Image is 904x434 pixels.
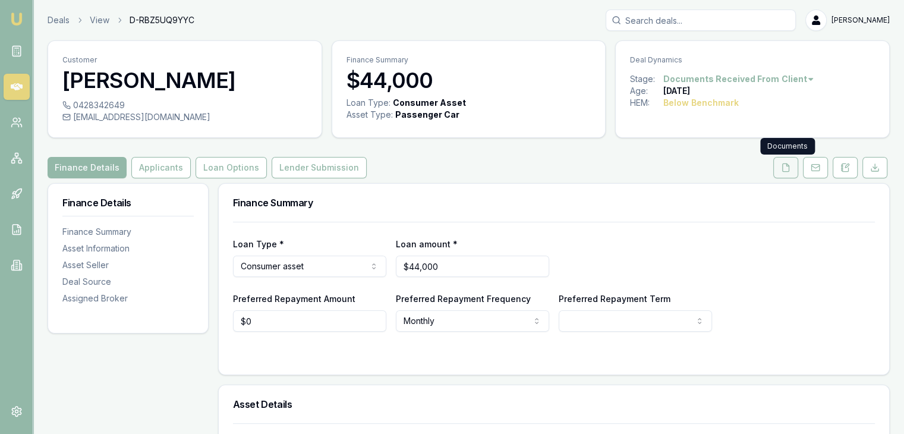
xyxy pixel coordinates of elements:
h3: Finance Summary [233,198,875,207]
div: Loan Type: [347,97,390,109]
input: $ [233,310,386,332]
span: [PERSON_NAME] [831,15,890,25]
div: HEM: [630,97,663,109]
div: Deal Source [62,276,194,288]
h3: Finance Details [62,198,194,207]
label: Loan amount * [396,239,458,249]
label: Preferred Repayment Frequency [396,294,531,304]
label: Preferred Repayment Term [559,294,670,304]
h3: [PERSON_NAME] [62,68,307,92]
label: Preferred Repayment Amount [233,294,355,304]
h3: $44,000 [347,68,591,92]
div: Asset Seller [62,259,194,271]
div: 0428342649 [62,99,307,111]
input: Search deals [606,10,796,31]
button: Finance Details [48,157,127,178]
div: Asset Type : [347,109,393,121]
nav: breadcrumb [48,14,194,26]
input: $ [396,256,549,277]
div: Documents [760,138,815,155]
button: Lender Submission [272,157,367,178]
a: Applicants [129,157,193,178]
div: Below Benchmark [663,97,739,109]
div: Finance Summary [62,226,194,238]
div: Stage: [630,73,663,85]
p: Finance Summary [347,55,591,65]
button: Documents Received From Client [663,73,815,85]
div: Assigned Broker [62,293,194,304]
div: Consumer Asset [393,97,466,109]
a: Lender Submission [269,157,369,178]
label: Loan Type * [233,239,284,249]
h3: Asset Details [233,400,875,409]
a: Deals [48,14,70,26]
div: Passenger Car [395,109,459,121]
p: Deal Dynamics [630,55,875,65]
div: Age: [630,85,663,97]
div: [DATE] [663,85,690,97]
div: [EMAIL_ADDRESS][DOMAIN_NAME] [62,111,307,123]
a: Finance Details [48,157,129,178]
p: Customer [62,55,307,65]
div: Asset Information [62,243,194,254]
button: Loan Options [196,157,267,178]
a: View [90,14,109,26]
a: Loan Options [193,157,269,178]
img: emu-icon-u.png [10,12,24,26]
button: Applicants [131,157,191,178]
span: D-RBZ5UQ9YYC [130,14,194,26]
